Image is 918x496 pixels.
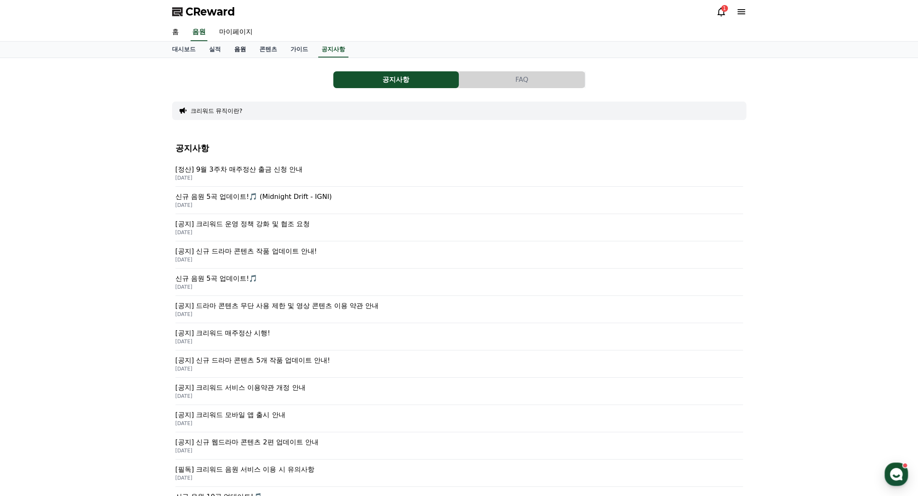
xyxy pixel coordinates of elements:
[175,284,743,290] p: [DATE]
[459,71,585,88] button: FAQ
[212,23,259,41] a: 마이페이지
[716,7,726,17] a: 1
[3,266,55,287] a: 홈
[165,42,202,57] a: 대시보드
[175,144,743,153] h4: 공지사항
[175,437,743,447] p: [공지] 신규 웹드라마 콘텐츠 2편 업데이트 안내
[175,269,743,296] a: 신규 음원 5곡 업데이트!🎵 [DATE]
[175,159,743,187] a: [정산] 9월 3주차 매주정산 출금 신청 안내 [DATE]
[26,279,31,285] span: 홈
[175,378,743,405] a: [공지] 크리워드 서비스 이용약관 개정 안내 [DATE]
[175,202,743,209] p: [DATE]
[721,5,728,12] div: 1
[172,5,235,18] a: CReward
[55,266,108,287] a: 대화
[108,266,161,287] a: 설정
[175,410,743,420] p: [공지] 크리워드 모바일 앱 출시 안내
[175,164,743,175] p: [정산] 9월 3주차 매주정산 출금 신청 안내
[175,393,743,399] p: [DATE]
[175,175,743,181] p: [DATE]
[175,447,743,454] p: [DATE]
[318,42,348,57] a: 공지사항
[175,323,743,350] a: [공지] 크리워드 매주정산 시행! [DATE]
[253,42,284,57] a: 콘텐츠
[175,405,743,432] a: [공지] 크리워드 모바일 앱 출시 안내 [DATE]
[228,42,253,57] a: 음원
[175,311,743,318] p: [DATE]
[175,355,743,365] p: [공지] 신규 드라마 콘텐츠 5개 작품 업데이트 안내!
[175,350,743,378] a: [공지] 신규 드라마 콘텐츠 5개 작품 업데이트 안내! [DATE]
[191,107,243,115] button: 크리워드 뮤직이란?
[175,383,743,393] p: [공지] 크리워드 서비스 이용약관 개정 안내
[175,274,743,284] p: 신규 음원 5곡 업데이트!🎵
[175,365,743,372] p: [DATE]
[175,338,743,345] p: [DATE]
[175,229,743,236] p: [DATE]
[175,192,743,202] p: 신규 음원 5곡 업데이트!🎵 (Midnight Drift - IGNI)
[175,296,743,323] a: [공지] 드라마 콘텐츠 무단 사용 제한 및 영상 콘텐츠 이용 약관 안내 [DATE]
[175,219,743,229] p: [공지] 크리워드 운영 정책 강화 및 협조 요청
[175,187,743,214] a: 신규 음원 5곡 업데이트!🎵 (Midnight Drift - IGNI) [DATE]
[202,42,228,57] a: 실적
[175,301,743,311] p: [공지] 드라마 콘텐츠 무단 사용 제한 및 영상 콘텐츠 이용 약관 안내
[175,432,743,459] a: [공지] 신규 웹드라마 콘텐츠 2편 업데이트 안내 [DATE]
[175,246,743,256] p: [공지] 신규 드라마 콘텐츠 작품 업데이트 안내!
[333,71,459,88] button: 공지사항
[175,214,743,241] a: [공지] 크리워드 운영 정책 강화 및 협조 요청 [DATE]
[175,420,743,427] p: [DATE]
[175,475,743,481] p: [DATE]
[186,5,235,18] span: CReward
[175,328,743,338] p: [공지] 크리워드 매주정산 시행!
[77,279,87,286] span: 대화
[175,241,743,269] a: [공지] 신규 드라마 콘텐츠 작품 업데이트 안내! [DATE]
[191,23,207,41] a: 음원
[175,465,743,475] p: [필독] 크리워드 음원 서비스 이용 시 유의사항
[284,42,315,57] a: 가이드
[130,279,140,285] span: 설정
[175,459,743,487] a: [필독] 크리워드 음원 서비스 이용 시 유의사항 [DATE]
[175,256,743,263] p: [DATE]
[165,23,186,41] a: 홈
